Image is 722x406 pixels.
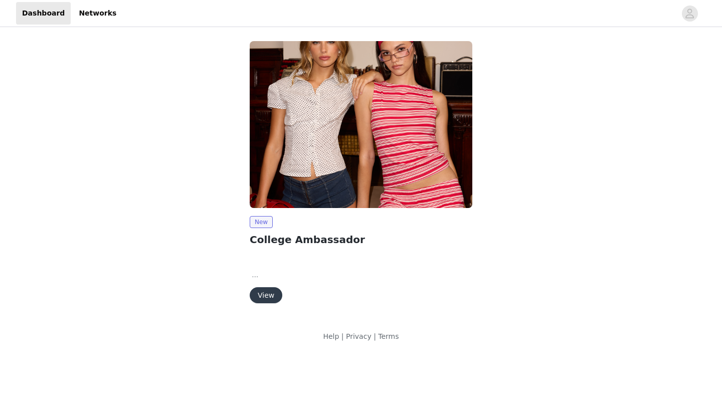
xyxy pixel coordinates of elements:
[378,332,399,340] a: Terms
[374,332,376,340] span: |
[323,332,339,340] a: Help
[250,287,282,303] button: View
[73,2,122,25] a: Networks
[685,6,694,22] div: avatar
[346,332,372,340] a: Privacy
[250,216,273,228] span: New
[250,41,472,208] img: Edikted
[250,292,282,299] a: View
[250,232,472,247] h2: College Ambassador
[341,332,344,340] span: |
[16,2,71,25] a: Dashboard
